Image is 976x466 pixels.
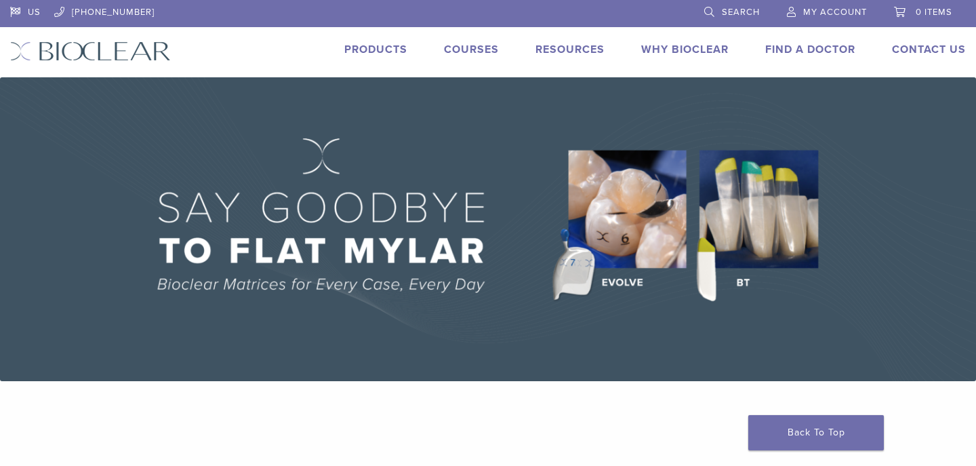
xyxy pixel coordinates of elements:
a: Find A Doctor [765,43,855,56]
a: Products [344,43,407,56]
span: My Account [803,7,867,18]
span: Search [722,7,760,18]
a: Back To Top [748,415,884,450]
span: 0 items [916,7,952,18]
img: Bioclear [10,41,171,61]
a: Why Bioclear [641,43,729,56]
a: Courses [444,43,499,56]
a: Resources [535,43,605,56]
a: Contact Us [892,43,966,56]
